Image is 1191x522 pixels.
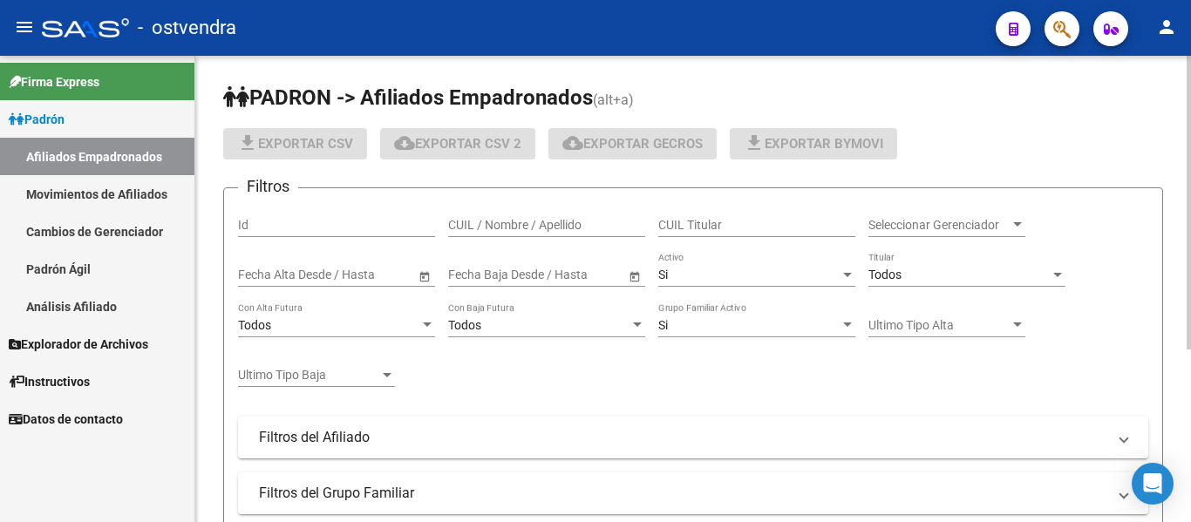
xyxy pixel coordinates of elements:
[744,132,765,153] mat-icon: file_download
[1156,17,1177,37] mat-icon: person
[9,410,123,429] span: Datos de contacto
[625,267,643,285] button: Open calendar
[223,85,593,110] span: PADRON -> Afiliados Empadronados
[238,174,298,199] h3: Filtros
[658,268,668,281] span: Si
[593,92,634,108] span: (alt+a)
[380,128,535,159] button: Exportar CSV 2
[658,318,668,332] span: Si
[238,368,379,383] span: Ultimo Tipo Baja
[238,268,292,282] input: Start date
[9,335,148,354] span: Explorador de Archivos
[868,318,1010,333] span: Ultimo Tipo Alta
[9,72,99,92] span: Firma Express
[14,17,35,37] mat-icon: menu
[730,128,897,159] button: Exportar Bymovi
[238,417,1148,458] mat-expansion-panel-header: Filtros del Afiliado
[448,318,481,332] span: Todos
[744,136,883,152] span: Exportar Bymovi
[1132,463,1174,505] div: Open Intercom Messenger
[138,9,236,47] span: - ostvendra
[394,132,415,153] mat-icon: cloud_download
[868,218,1010,233] span: Seleccionar Gerenciador
[448,268,502,282] input: Start date
[238,318,271,332] span: Todos
[415,267,433,285] button: Open calendar
[394,136,521,152] span: Exportar CSV 2
[307,268,392,282] input: End date
[9,110,65,129] span: Padrón
[9,372,90,391] span: Instructivos
[562,136,703,152] span: Exportar GECROS
[237,136,353,152] span: Exportar CSV
[259,428,1106,447] mat-panel-title: Filtros del Afiliado
[562,132,583,153] mat-icon: cloud_download
[223,128,367,159] button: Exportar CSV
[259,484,1106,503] mat-panel-title: Filtros del Grupo Familiar
[548,128,717,159] button: Exportar GECROS
[868,268,902,281] span: Todos
[237,132,258,153] mat-icon: file_download
[517,268,602,282] input: End date
[238,472,1148,514] mat-expansion-panel-header: Filtros del Grupo Familiar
